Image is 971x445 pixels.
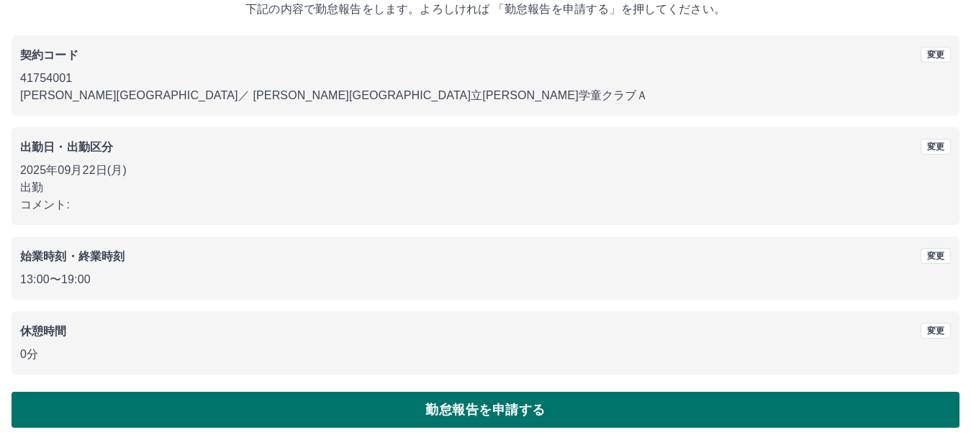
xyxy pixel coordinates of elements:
[20,196,951,214] p: コメント:
[20,141,113,153] b: 出勤日・出勤区分
[20,49,78,61] b: 契約コード
[20,271,951,288] p: 13:00 〜 19:00
[921,323,951,339] button: 変更
[20,346,951,363] p: 0分
[20,325,67,337] b: 休憩時間
[921,248,951,264] button: 変更
[20,162,951,179] p: 2025年09月22日(月)
[12,1,959,18] p: 下記の内容で勤怠報告をします。よろしければ 「勤怠報告を申請する」を押してください。
[20,70,951,87] p: 41754001
[20,179,951,196] p: 出勤
[921,139,951,155] button: 変更
[12,392,959,428] button: 勤怠報告を申請する
[921,47,951,63] button: 変更
[20,87,951,104] p: [PERSON_NAME][GEOGRAPHIC_DATA] ／ [PERSON_NAME][GEOGRAPHIC_DATA]立[PERSON_NAME]学童クラブＡ
[20,250,125,262] b: 始業時刻・終業時刻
